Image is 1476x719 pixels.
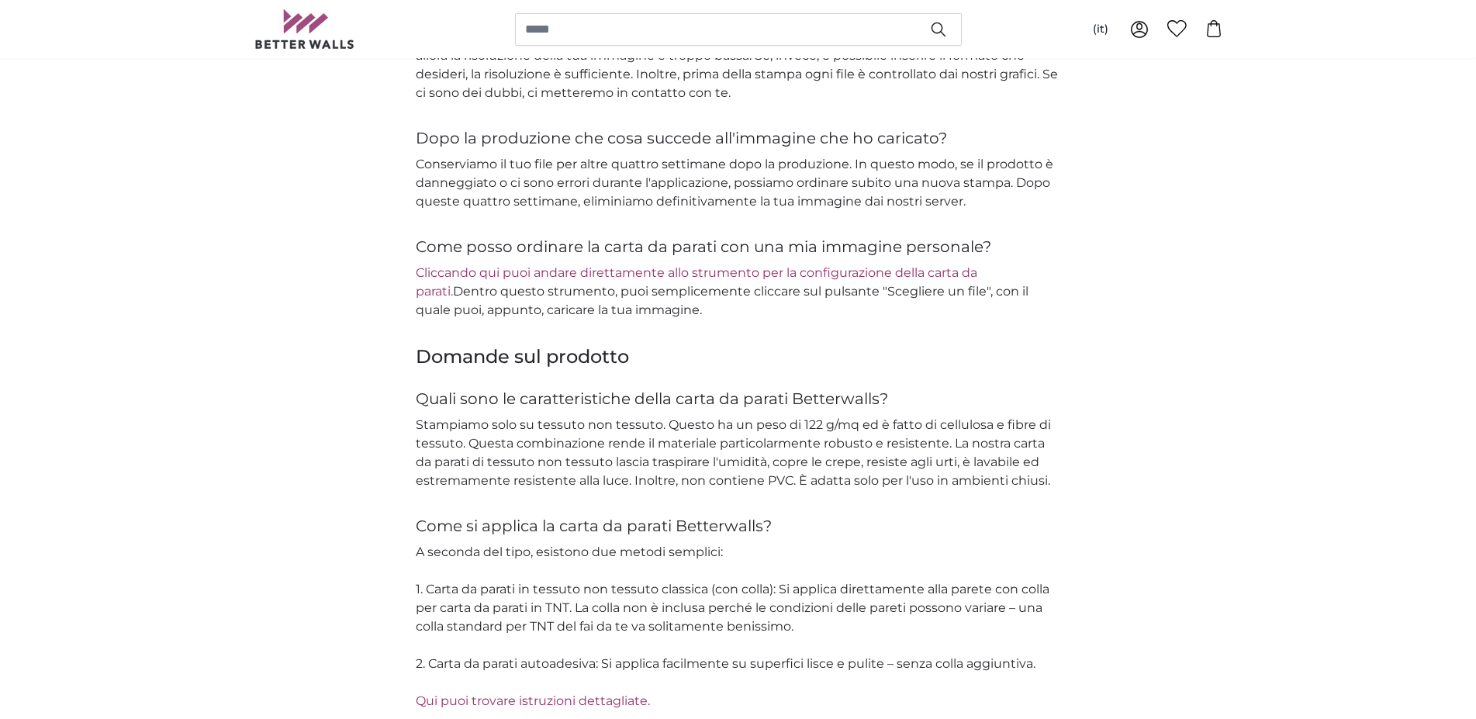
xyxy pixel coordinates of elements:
a: Cliccando qui puoi andare direttamente allo strumento per la configurazione della carta da parati. [416,265,977,299]
p: Dentro questo strumento, puoi semplicemente cliccare sul pulsante "Scegliere un file", con il qua... [416,264,1061,320]
p: Stampiamo solo su tessuto non tessuto. Questo ha un peso di 122 g/mq ed è fatto di cellulosa e fi... [416,416,1061,490]
p: Conserviamo il tuo file per altre quattro settimane dopo la produzione. In questo modo, se il pro... [416,155,1061,211]
h3: Domande sul prodotto [416,344,1061,369]
h4: Come si applica la carta da parati Betterwalls? [416,515,1061,537]
h4: Quali sono le caratteristiche della carta da parati Betterwalls? [416,388,1061,410]
h4: Come posso ordinare la carta da parati con una mia immagine personale? [416,236,1061,258]
button: (it) [1080,16,1121,43]
h4: Dopo la produzione che cosa succede all'immagine che ho caricato? [416,127,1061,149]
img: Betterwalls [254,9,355,49]
p: A seconda del tipo, esistono due metodi semplici: 1. Carta da parati in tessuto non tessuto class... [416,543,1061,710]
a: Qui puoi trovare istruzioni dettagliate. [416,693,650,708]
